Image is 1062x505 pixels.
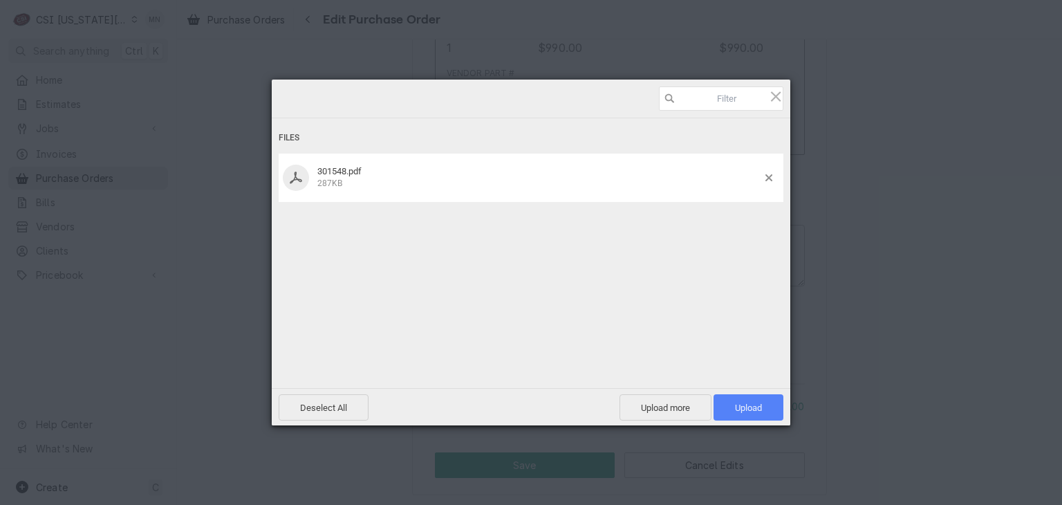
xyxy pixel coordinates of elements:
span: Upload [735,403,762,413]
span: Deselect All [279,394,369,421]
span: 301548.pdf [317,166,362,176]
span: Click here or hit ESC to close picker [768,89,783,104]
span: Upload more [619,394,711,421]
span: Upload [714,394,783,421]
span: 287KB [317,178,342,188]
div: Files [279,125,783,151]
input: Filter [659,86,783,111]
div: 301548.pdf [313,166,765,189]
